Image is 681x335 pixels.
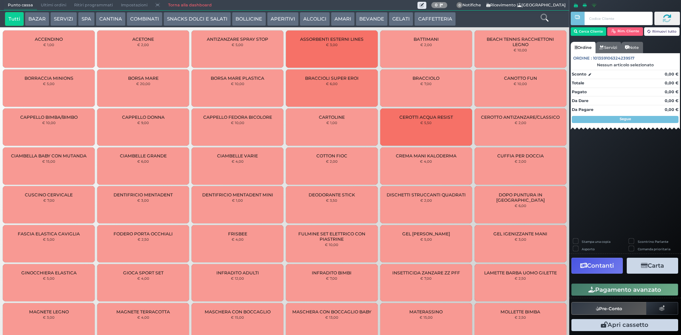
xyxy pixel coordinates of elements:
span: GEL IGENIZZANTE MANI [493,231,547,236]
small: € 5,00 [43,237,55,241]
button: APERITIVI [267,12,299,26]
span: BATTIMANI [414,37,439,42]
strong: 0,00 € [665,72,679,77]
span: MATERASSINO [409,309,443,314]
button: Cerca Cliente [571,27,607,36]
small: € 15,00 [420,315,433,319]
small: € 3,00 [137,198,149,202]
span: CAPPELLO BIMBA/BIMBO [20,115,78,120]
span: CANOTTO FUN [504,76,537,81]
span: INFRADITO ADULTI [216,270,259,275]
button: CAFFETTERIA [414,12,455,26]
span: BORRACCIA MINIONS [24,76,73,81]
span: INSETTICIDA ZANZARE ZZ PFF [392,270,460,275]
span: CUFFIA PER DOCCIA [497,153,544,158]
span: CIAMBELLA BABY CON MUTANDA [11,153,87,158]
a: Note [621,42,643,53]
span: MASCHERA CON BOCCAGLIO [205,309,271,314]
span: CAPPELLO DONNA [122,115,165,120]
button: Tutti [5,12,24,26]
small: € 13,00 [325,315,338,319]
small: € 2,00 [420,43,432,47]
small: € 1,00 [232,198,243,202]
small: € 10,00 [231,121,244,125]
button: BOLLICINE [232,12,266,26]
button: SERVIZI [50,12,77,26]
button: Pagamento avanzato [571,284,678,296]
small: € 2,00 [137,43,149,47]
strong: Totale [572,80,584,85]
span: Punto cassa [4,0,37,10]
small: € 1,00 [43,43,54,47]
button: AMARI [331,12,355,26]
span: 101359106324239517 [593,55,635,61]
small: € 2,00 [326,159,338,163]
a: Torna alla dashboard [164,0,215,10]
span: FULMINE SET ELETTRICO CON PIASTRINE [292,231,372,242]
small: € 4,00 [137,315,149,319]
button: SNACKS DOLCI E SALATI [164,12,231,26]
span: MASCHERA CON BOCCAGLIO BABY [292,309,371,314]
span: CEROTTI ACQUA RESIST [399,115,453,120]
small: € 3,00 [43,315,55,319]
small: € 2,00 [515,121,526,125]
small: € 1,00 [326,121,337,125]
span: ACCENDINO [35,37,63,42]
strong: 0,00 € [665,107,679,112]
span: GEL [PERSON_NAME] [402,231,450,236]
small: € 2,50 [515,276,526,280]
span: BORSA MARE [128,76,159,81]
small: € 6,00 [515,203,526,208]
div: Nessun articolo selezionato [571,62,680,67]
small: € 2,50 [138,237,149,241]
strong: 0,00 € [665,98,679,103]
button: Rimuovi tutto [644,27,680,36]
button: Pre-Conto [571,302,647,315]
span: BORSA MARE PLASTICA [211,76,264,81]
button: CANTINA [96,12,126,26]
span: MAGNETE LEGNO [29,309,69,314]
small: € 2,00 [420,198,432,202]
b: 0 [435,2,438,7]
span: GINOCCHIERA ELASTICA [21,270,77,275]
span: MAGNETE TERRACOTTA [116,309,170,314]
small: € 9,00 [137,121,149,125]
span: Impostazioni [117,0,151,10]
span: DISCHETTI STRUCCANTI QUADRATI [387,192,466,197]
small: € 4,00 [232,159,244,163]
strong: Segue [620,117,631,121]
small: € 6,00 [326,82,338,86]
span: LAMETTE BARBA UOMO GILETTE [484,270,557,275]
strong: 0,00 € [665,80,679,85]
span: CAPPELLO FEDORA BICOLORE [203,115,272,120]
small: € 4,00 [232,237,244,241]
span: Ordine : [573,55,592,61]
span: DENTIFRICIO MENTADENT MINI [202,192,273,197]
small: € 4,00 [137,276,149,280]
span: CARTOLINE [319,115,345,120]
small: € 5,00 [43,276,55,280]
input: Codice Cliente [585,12,652,25]
span: DOPO PUNTURA IN [GEOGRAPHIC_DATA] [480,192,560,203]
small: € 2,00 [515,159,526,163]
span: CIAMBELLE GRANDE [120,153,167,158]
span: INFRADITO BIMBI [312,270,351,275]
button: Rim. Cliente [607,27,643,36]
span: MOLLETTE BIMBA [500,309,540,314]
small: € 2,50 [515,315,526,319]
strong: 0,00 € [665,89,679,94]
small: € 5,00 [420,237,432,241]
span: BRACCIOLO [413,76,439,81]
label: Comanda prioritaria [638,247,670,251]
strong: Da Dare [572,98,588,103]
small: € 7,00 [326,276,337,280]
button: GELATI [389,12,413,26]
small: € 10,00 [514,82,527,86]
a: Ordine [571,42,596,53]
button: BAZAR [25,12,49,26]
small: € 15,00 [231,315,244,319]
button: Carta [627,258,678,274]
span: Ritiri programmati [70,0,117,10]
small: € 3,50 [326,198,337,202]
button: Contanti [571,258,623,274]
